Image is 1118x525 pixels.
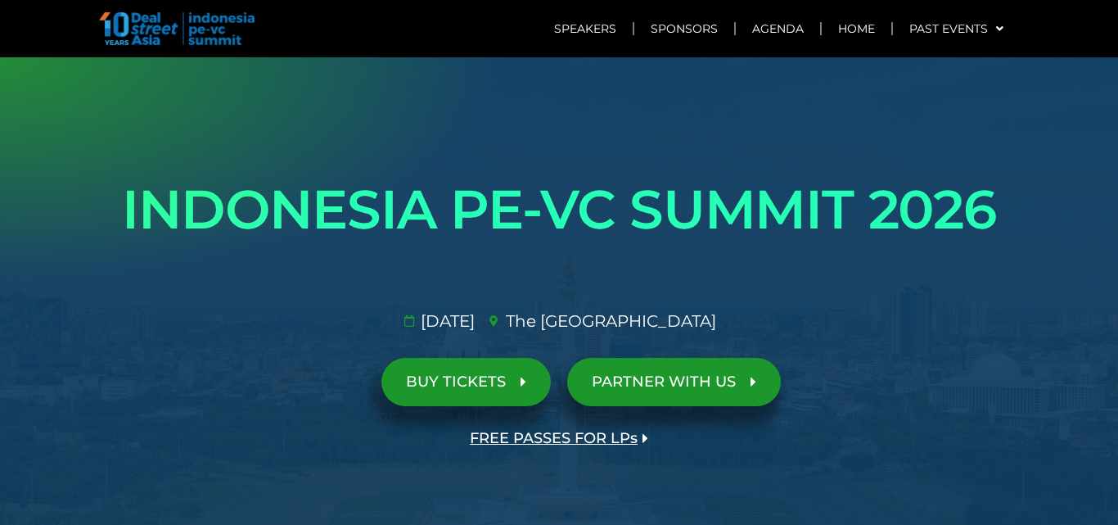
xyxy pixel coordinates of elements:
[592,374,736,390] span: PARTNER WITH US
[381,358,551,406] a: BUY TICKETS
[502,309,716,333] span: The [GEOGRAPHIC_DATA]​
[445,414,673,463] a: FREE PASSES FOR LPs
[101,164,1017,256] h1: INDONESIA PE-VC SUMMIT 2026
[417,309,475,333] span: [DATE]​
[567,358,781,406] a: PARTNER WITH US
[893,10,1020,48] a: Past Events
[470,431,638,446] span: FREE PASSES FOR LPs
[538,10,633,48] a: Speakers
[736,10,820,48] a: Agenda
[634,10,734,48] a: Sponsors
[822,10,891,48] a: Home
[406,374,506,390] span: BUY TICKETS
